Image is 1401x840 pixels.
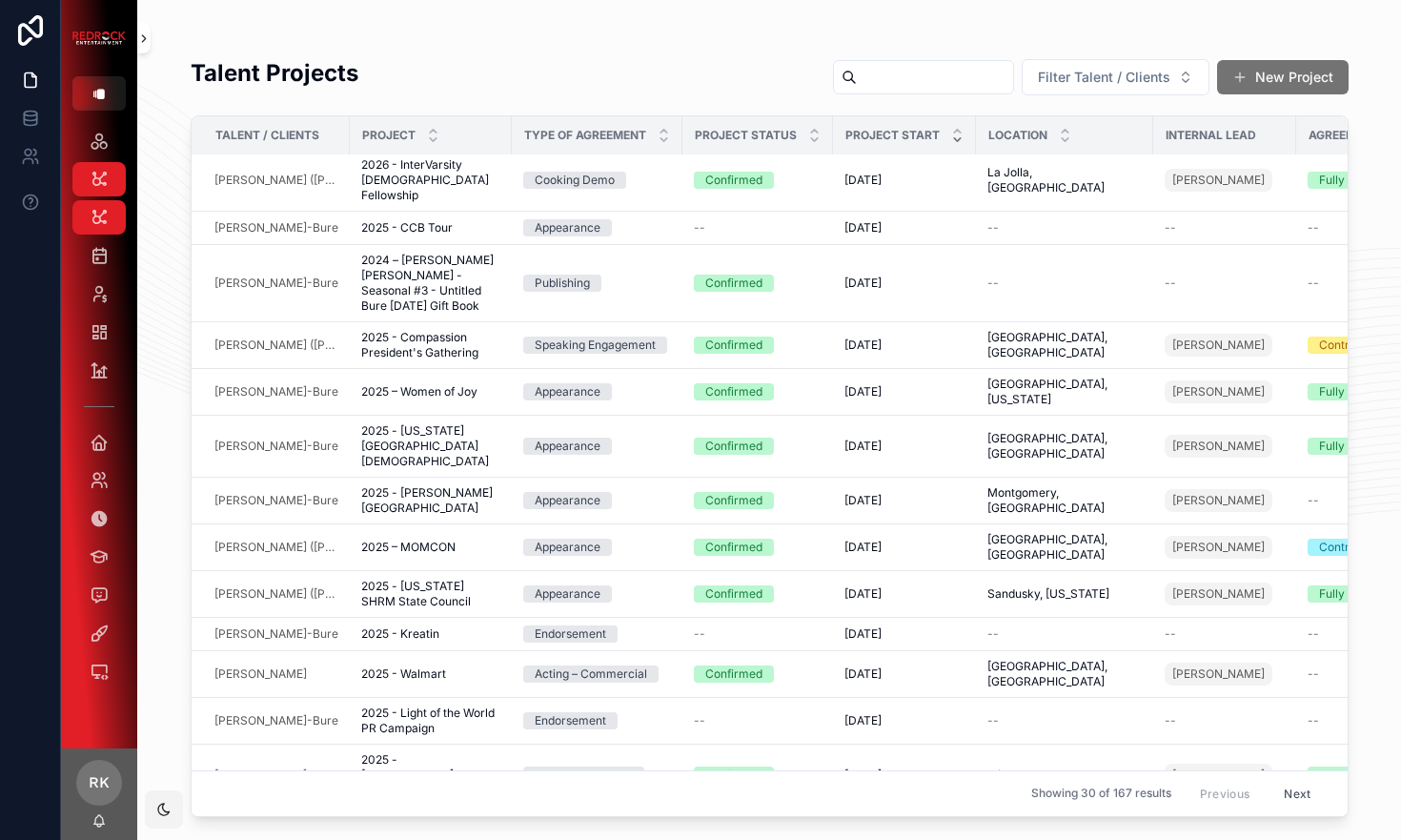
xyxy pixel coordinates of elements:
div: Confirmed [705,438,762,455]
span: [PERSON_NAME] [1172,666,1265,682]
span: [PERSON_NAME] [1172,173,1265,188]
a: Confirmed [694,585,822,603]
span: [DATE] [844,768,882,783]
a: [DATE] [844,768,964,783]
div: Fully Executed [1319,438,1398,455]
span: -- [987,220,999,236]
a: [PERSON_NAME] [1165,659,1285,689]
a: [GEOGRAPHIC_DATA], [GEOGRAPHIC_DATA] [987,330,1142,360]
a: -- [694,626,822,642]
a: -- [1165,713,1285,728]
span: -- [1308,493,1319,508]
a: -- [987,220,1142,236]
span: 2024 – [PERSON_NAME] [PERSON_NAME] - Seasonal #3 - Untitled Bure [DATE] Gift Book [361,253,500,314]
div: Speaking Engagement [535,337,656,354]
div: Brand Partnership [535,767,633,784]
span: [PERSON_NAME] ([PERSON_NAME]) [214,540,338,555]
span: [PERSON_NAME] [1172,586,1265,602]
a: -- [1165,626,1285,642]
a: 2025 - [PERSON_NAME]'s Oil PR Campaign [361,752,500,798]
a: [PERSON_NAME]-Bure [214,713,338,728]
a: La Jolla, [GEOGRAPHIC_DATA] [987,165,1142,195]
a: Sandusky, [US_STATE] [987,586,1142,602]
a: [DATE] [844,439,964,454]
a: Acting – Commercial [523,666,671,683]
a: [DATE] [844,626,964,642]
span: [DATE] [844,586,882,602]
span: Sandusky, [US_STATE] [987,586,1109,602]
span: -- [694,220,705,236]
a: [DATE] [844,713,964,728]
span: [GEOGRAPHIC_DATA], [US_STATE] [987,377,1142,407]
a: [PERSON_NAME] [1165,169,1272,192]
a: [PERSON_NAME]-Bure [214,220,338,236]
a: [PERSON_NAME]-Bure [214,493,338,508]
a: -- [1165,276,1285,291]
a: [PERSON_NAME]-Bure [214,768,338,783]
a: Appearance [523,539,671,556]
a: Confirmed [694,275,822,292]
span: Type of Agreement [524,128,646,143]
a: [PERSON_NAME] [1165,165,1285,195]
button: New Project [1217,60,1349,94]
a: -- [694,220,822,236]
a: 2025 - Light of the World PR Campaign [361,706,500,736]
span: -- [694,713,705,728]
span: -- [1165,276,1176,291]
span: -- [1308,666,1319,682]
div: Fully Executed [1319,767,1398,784]
span: 2025 - Compassion President's Gathering [361,330,500,360]
a: -- [987,626,1142,642]
span: [PERSON_NAME] [1172,768,1265,783]
a: Endorsement [523,625,671,643]
a: 2025 - [PERSON_NAME][GEOGRAPHIC_DATA] [361,485,500,516]
a: 2025 – MOMCON [361,540,500,555]
a: [DATE] [844,220,964,236]
span: [DATE] [844,173,882,188]
a: 2025 - CCB Tour [361,220,500,236]
span: Project Start [845,128,940,143]
span: 2025 - Walmart [361,666,446,682]
span: [PERSON_NAME] [1172,439,1265,454]
span: Location [988,128,1047,143]
a: [PERSON_NAME]-Bure [214,439,338,454]
a: [DATE] [844,276,964,291]
span: Filter Talent / Clients [1038,68,1170,87]
span: -- [1308,626,1319,642]
a: -- [987,276,1142,291]
span: [PERSON_NAME] [1172,493,1265,508]
a: [GEOGRAPHIC_DATA], [GEOGRAPHIC_DATA] [987,659,1142,689]
span: 2026 - InterVarsity [DEMOGRAPHIC_DATA] Fellowship [361,157,500,203]
span: [GEOGRAPHIC_DATA], [GEOGRAPHIC_DATA] [987,431,1142,461]
div: Confirmed [705,666,762,683]
a: [PERSON_NAME] ([PERSON_NAME]) [214,173,338,188]
a: [DATE] [844,338,964,353]
a: [PERSON_NAME] [1165,431,1285,461]
a: Confirmed [694,492,822,509]
div: Acting – Commercial [535,666,647,683]
a: Confirmed [694,539,822,556]
a: [PERSON_NAME]-Bure [214,384,338,400]
a: Brand Partnership [523,767,671,784]
div: Confirmed [705,337,762,354]
a: [PERSON_NAME] [1165,536,1272,559]
a: Speaking Engagement [523,337,671,354]
a: 2025 - Walmart [361,666,500,682]
a: [PERSON_NAME] [214,666,307,682]
span: [PERSON_NAME]-Bure [214,626,338,642]
a: [PERSON_NAME] [1165,663,1272,686]
a: [PERSON_NAME] ([PERSON_NAME]) [214,586,338,602]
span: [DATE] [844,439,882,454]
a: Appearance [523,492,671,509]
span: -- [987,713,999,728]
